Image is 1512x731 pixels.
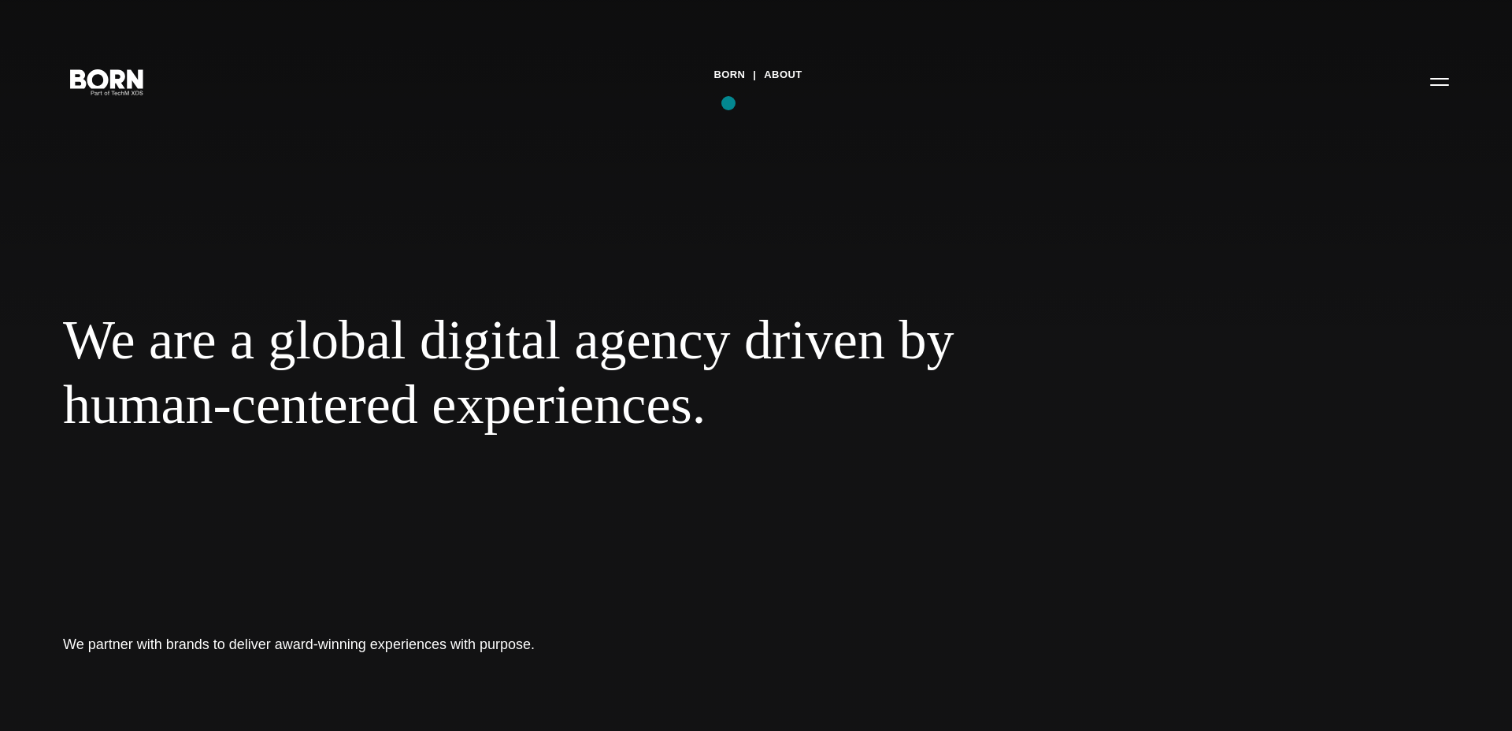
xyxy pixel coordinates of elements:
span: We are a global digital agency driven by [63,308,961,373]
a: About [764,63,802,87]
h1: We partner with brands to deliver award-winning experiences with purpose. [63,633,535,655]
a: BORN [713,63,745,87]
span: human-centered experiences. [63,373,961,437]
button: Open [1421,65,1458,98]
